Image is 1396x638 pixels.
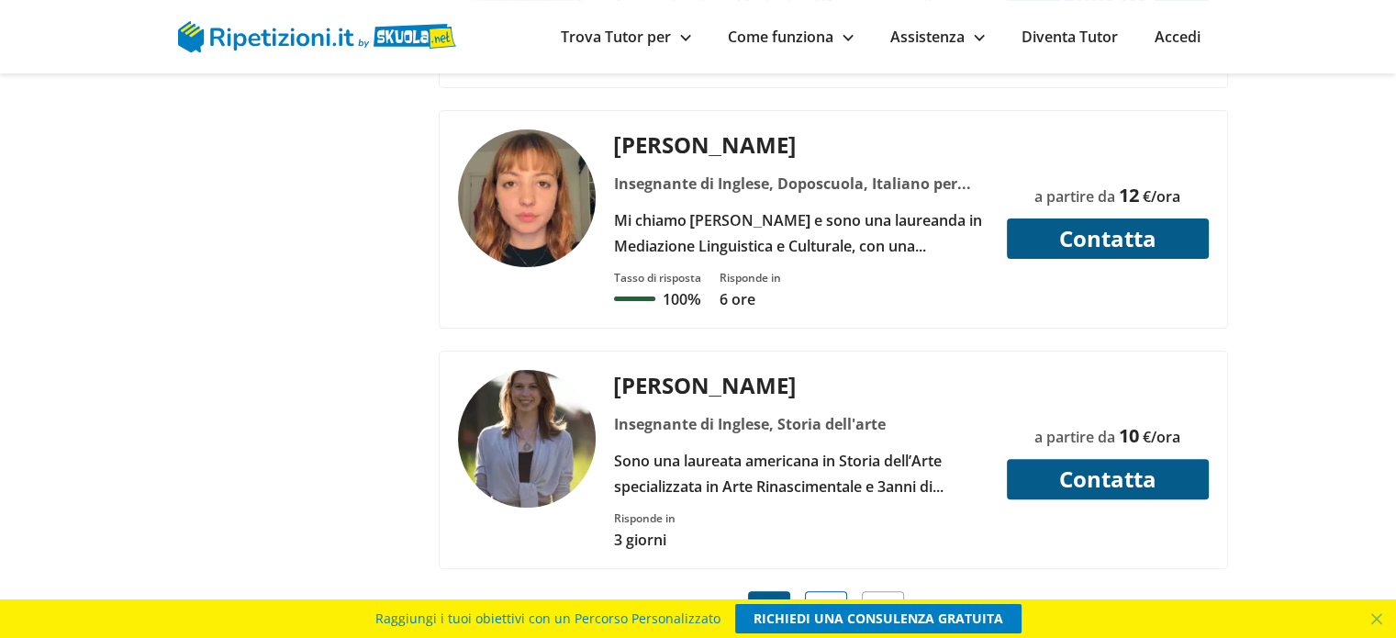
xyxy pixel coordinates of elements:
p: 100% [663,289,700,309]
div: Mi chiamo [PERSON_NAME] e sono una laureanda in Mediazione Linguistica e Culturale, con una speci... [607,207,995,259]
div: Risponde in [720,270,781,285]
p: 6 ore [720,289,781,309]
div: [PERSON_NAME] [607,370,995,400]
img: tutor a Pisa - Emma [458,370,596,508]
div: Tasso di risposta [614,270,701,285]
img: tutor a Casciana Terme - Lisa [458,129,596,267]
span: €/ora [1143,186,1180,207]
a: Come funziona [728,27,854,47]
a: logo Skuola.net | Ripetizioni.it [178,25,456,45]
span: 12 [1119,183,1139,207]
button: Contatta [1007,218,1209,259]
a: 2 [805,591,847,632]
button: Contatta [1007,459,1209,499]
div: [PERSON_NAME] [607,129,995,160]
span: Raggiungi i tuoi obiettivi con un Percorso Personalizzato [375,604,720,633]
div: Insegnante di Inglese, Doposcuola, Italiano per stranieri, [DEMOGRAPHIC_DATA] [607,171,995,196]
a: Assistenza [890,27,985,47]
span: 10 [1119,423,1139,448]
a: Trova Tutor per [561,27,691,47]
img: logo Skuola.net | Ripetizioni.it [178,21,456,52]
span: 2 [820,599,832,624]
span: 3 [877,599,889,624]
p: 3 giorni [614,530,676,550]
div: Sono una laureata americana in Storia dell’Arte specializzata in Arte Rinascimentale e 3anni di e... [607,448,995,499]
div: Insegnante di Inglese, Storia dell'arte [607,411,995,437]
span: a partire da [1034,186,1115,207]
a: Accedi [1155,27,1201,47]
span: €/ora [1143,427,1180,447]
span: 1 [763,599,776,624]
a: RICHIEDI UNA CONSULENZA GRATUITA [735,604,1022,633]
a: 3 [862,591,904,632]
a: Diventa Tutor [1022,27,1118,47]
div: Risponde in [614,510,676,526]
span: a partire da [1034,427,1115,447]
